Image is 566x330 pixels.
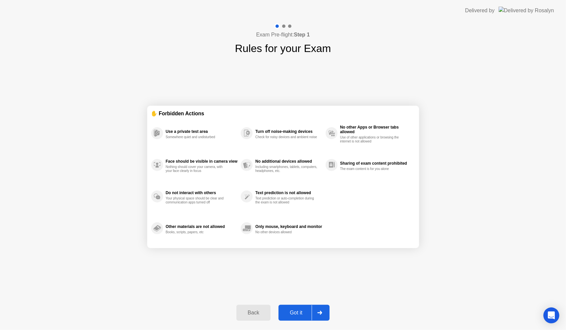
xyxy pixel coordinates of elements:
[255,159,322,164] div: No additional devices allowed
[340,167,403,171] div: The exam content is for you alone
[166,165,228,173] div: Nothing should cover your camera, with your face clearly in focus
[255,196,318,204] div: Text prediction or auto-completion during the exam is not allowed
[166,159,238,164] div: Face should be visible in camera view
[151,110,415,117] div: ✋ Forbidden Actions
[166,129,238,134] div: Use a private test area
[255,230,318,234] div: No other devices allowed
[166,191,238,195] div: Do not interact with others
[279,305,330,321] button: Got it
[543,307,559,323] div: Open Intercom Messenger
[340,125,412,134] div: No other Apps or Browser tabs allowed
[166,135,228,139] div: Somewhere quiet and undisturbed
[340,136,403,143] div: Use of other applications or browsing the internet is not allowed
[499,7,554,14] img: Delivered by Rosalyn
[340,161,412,166] div: Sharing of exam content prohibited
[255,191,322,195] div: Text prediction is not allowed
[255,129,322,134] div: Turn off noise-making devices
[235,40,331,56] h1: Rules for your Exam
[166,224,238,229] div: Other materials are not allowed
[166,230,228,234] div: Books, scripts, papers, etc
[238,310,269,316] div: Back
[281,310,312,316] div: Got it
[166,196,228,204] div: Your physical space should be clear and communication apps turned off
[255,135,318,139] div: Check for noisy devices and ambient noise
[255,224,322,229] div: Only mouse, keyboard and monitor
[255,165,318,173] div: Including smartphones, tablets, computers, headphones, etc.
[236,305,271,321] button: Back
[256,31,310,39] h4: Exam Pre-flight:
[465,7,495,15] div: Delivered by
[294,32,310,37] b: Step 1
